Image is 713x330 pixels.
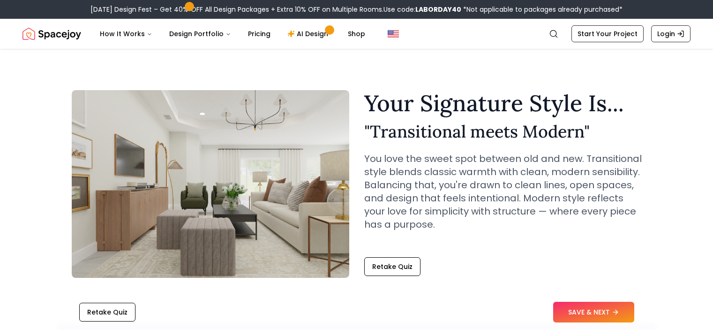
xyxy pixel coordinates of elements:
[364,122,642,141] h2: " Transitional meets Modern "
[92,24,160,43] button: How It Works
[240,24,278,43] a: Pricing
[23,19,690,49] nav: Global
[461,5,623,14] span: *Not applicable to packages already purchased*
[364,92,642,115] h1: Your Signature Style Is...
[23,24,81,43] img: Spacejoy Logo
[92,24,373,43] nav: Main
[415,5,461,14] b: LABORDAY40
[651,25,690,42] a: Login
[72,90,349,278] img: Transitional meets Modern Style Example
[23,24,81,43] a: Spacejoy
[364,257,420,276] button: Retake Quiz
[571,25,644,42] a: Start Your Project
[388,28,399,39] img: United States
[90,5,623,14] div: [DATE] Design Fest – Get 40% OFF All Design Packages + Extra 10% OFF on Multiple Rooms.
[383,5,461,14] span: Use code:
[79,303,135,322] button: Retake Quiz
[280,24,338,43] a: AI Design
[340,24,373,43] a: Shop
[364,152,642,231] p: You love the sweet spot between old and new. Transitional style blends classic warmth with clean,...
[553,302,634,322] button: SAVE & NEXT
[162,24,239,43] button: Design Portfolio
